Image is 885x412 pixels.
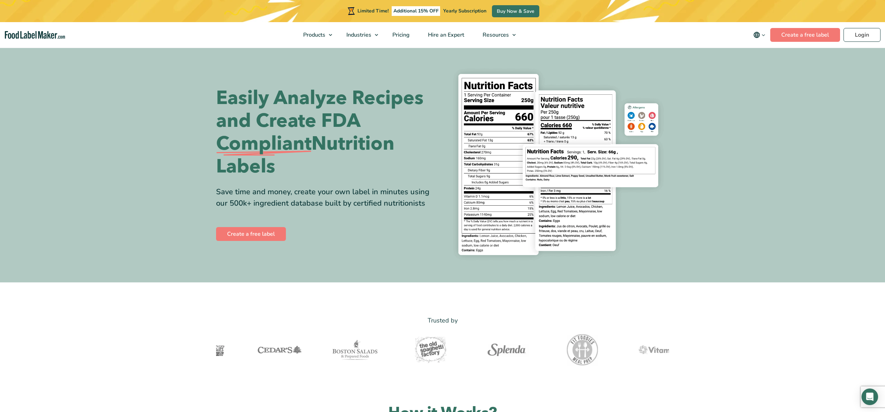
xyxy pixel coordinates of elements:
span: Resources [481,31,510,39]
span: Industries [344,31,372,39]
a: Create a free label [216,227,286,241]
span: Yearly Subscription [443,8,486,14]
h1: Easily Analyze Recipes and Create FDA Nutrition Labels [216,87,437,178]
span: Limited Time! [357,8,389,14]
span: Products [301,31,326,39]
a: Resources [474,22,519,48]
a: Products [294,22,336,48]
span: Compliant [216,132,311,155]
span: Hire an Expert [426,31,465,39]
p: Trusted by [216,316,669,326]
a: Pricing [383,22,417,48]
div: Open Intercom Messenger [861,388,878,405]
a: Login [844,28,881,42]
div: Save time and money, create your own label in minutes using our 500k+ ingredient database built b... [216,186,437,209]
a: Hire an Expert [419,22,472,48]
a: Buy Now & Save [492,5,539,17]
a: Create a free label [770,28,840,42]
span: Pricing [390,31,410,39]
span: Additional 15% OFF [392,6,440,16]
a: Industries [337,22,382,48]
